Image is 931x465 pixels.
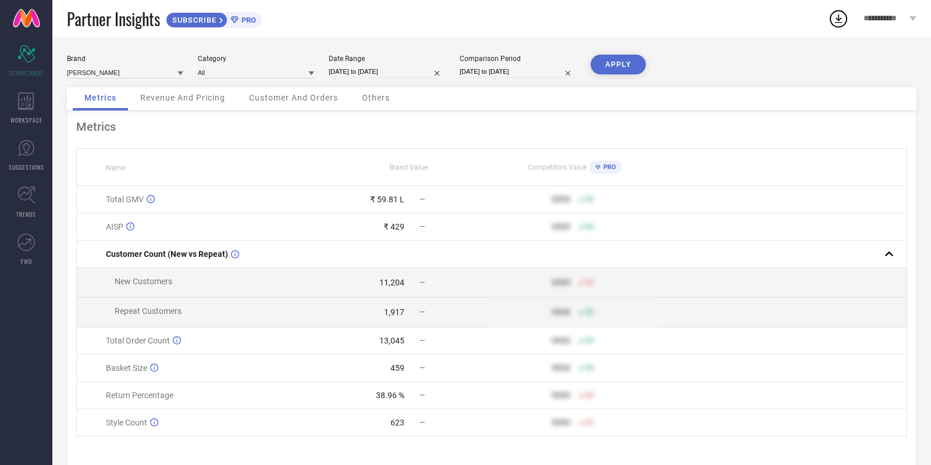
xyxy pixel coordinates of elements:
span: 50 [585,223,594,231]
span: 50 [585,419,594,427]
div: 11,204 [379,278,404,287]
span: Customer And Orders [249,93,338,102]
span: Revenue And Pricing [140,93,225,102]
span: Customer Count (New vs Repeat) [106,249,228,259]
div: 9999 [552,278,570,287]
div: 623 [390,418,404,427]
span: PRO [600,163,616,171]
span: Total Order Count [106,336,170,345]
span: Others [362,93,390,102]
span: 50 [585,278,594,287]
span: TRENDS [16,210,36,219]
span: Brand Value [389,163,428,171]
span: Total GMV [106,195,144,204]
span: — [420,364,425,372]
span: — [420,419,425,427]
div: ₹ 429 [383,222,404,231]
input: Select comparison period [460,66,576,78]
a: SUBSCRIBEPRO [166,9,262,28]
div: Date Range [329,55,445,63]
div: Category [198,55,314,63]
span: SCORECARDS [9,69,44,77]
div: 38.96 % [376,391,404,400]
span: SUBSCRIBE [166,16,219,24]
span: FWD [21,257,32,266]
div: 1,917 [384,307,404,317]
span: 50 [585,391,594,399]
div: 459 [390,363,404,373]
span: Partner Insights [67,7,160,31]
span: — [420,195,425,203]
span: Metrics [84,93,116,102]
div: 9999 [552,391,570,400]
div: 9999 [552,195,570,204]
span: Competitors Value [528,163,587,171]
span: Repeat Customers [115,306,182,316]
span: AISP [106,222,123,231]
span: Style Count [106,418,147,427]
span: Basket Size [106,363,147,373]
div: 9999 [552,307,570,317]
span: — [420,337,425,345]
div: Metrics [76,120,907,134]
span: 50 [585,195,594,203]
div: 9999 [552,418,570,427]
input: Select date range [329,66,445,78]
span: New Customers [115,277,172,286]
span: Return Percentage [106,391,173,400]
div: 9999 [552,363,570,373]
span: — [420,223,425,231]
span: 50 [585,308,594,316]
span: — [420,278,425,287]
div: ₹ 59.81 L [370,195,404,204]
button: APPLY [591,55,646,74]
span: Name [106,164,125,172]
div: 9999 [552,222,570,231]
span: SUGGESTIONS [9,163,44,171]
div: Comparison Period [460,55,576,63]
div: 13,045 [379,336,404,345]
span: 50 [585,364,594,372]
span: PRO [239,16,256,24]
span: — [420,308,425,316]
div: Brand [67,55,183,63]
div: Open download list [828,8,849,29]
span: — [420,391,425,399]
span: WORKSPACE [10,116,42,124]
div: 9999 [552,336,570,345]
span: 50 [585,337,594,345]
